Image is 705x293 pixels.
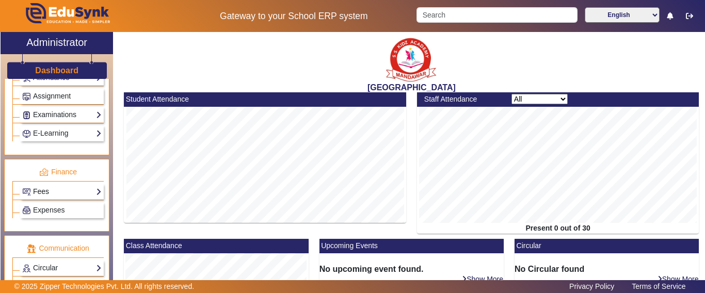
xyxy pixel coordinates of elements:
mat-card-header: Circular [515,239,699,253]
h5: Gateway to your School ERP system [182,11,406,22]
img: b9104f0a-387a-4379-b368-ffa933cda262 [386,35,437,83]
a: Show More [657,274,699,284]
a: Terms of Service [627,280,691,293]
span: Expenses [33,206,65,214]
img: Assignments.png [23,93,30,101]
p: Finance [12,167,104,177]
mat-card-header: Upcoming Events [319,239,504,253]
a: Expenses [22,204,102,216]
h6: No Circular found [515,264,699,274]
p: © 2025 Zipper Technologies Pvt. Ltd. All rights reserved. [14,281,195,292]
a: Assignment [22,90,102,102]
span: Assignment [33,92,71,100]
a: Privacy Policy [564,280,619,293]
h6: No upcoming event found. [319,264,504,274]
div: Present 0 out of 30 [417,223,699,234]
input: Search [416,7,577,23]
h2: [GEOGRAPHIC_DATA] [119,83,704,92]
mat-card-header: Student Attendance [124,92,406,107]
img: communication.png [27,244,36,253]
mat-card-header: Class Attendance [124,239,308,253]
a: Show More [461,274,504,284]
a: Dashboard [35,65,79,76]
a: Administrator [1,32,113,54]
img: Payroll.png [23,206,30,214]
p: Communication [12,243,104,254]
h3: Dashboard [35,66,78,75]
img: finance.png [39,168,49,177]
h2: Administrator [26,36,87,48]
div: Staff Attendance [419,94,506,105]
